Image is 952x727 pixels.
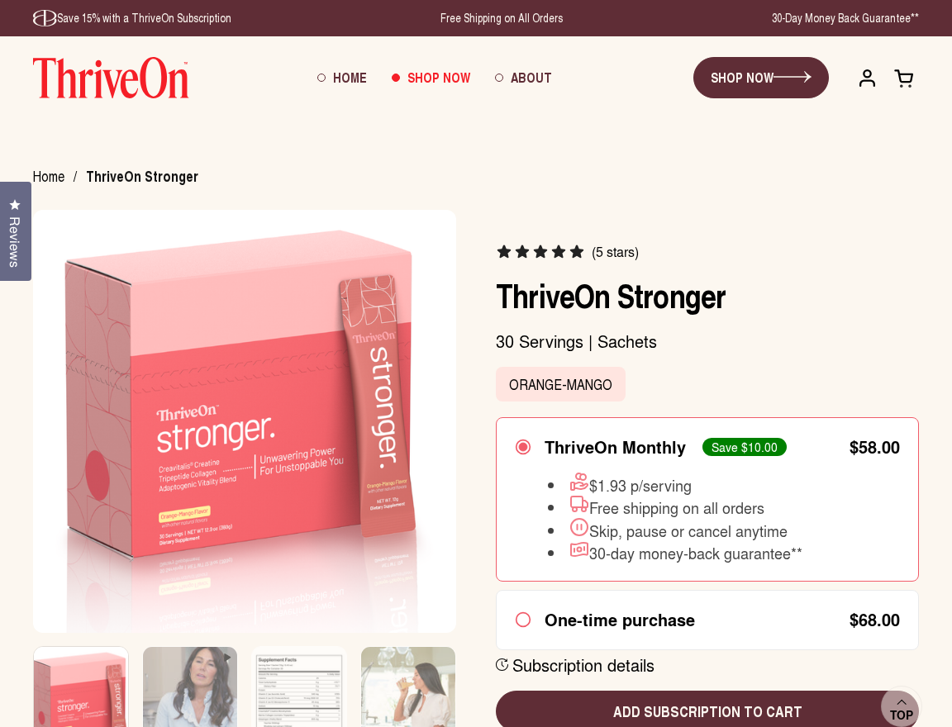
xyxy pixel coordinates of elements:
[305,55,379,100] a: Home
[33,166,64,188] span: Home
[548,517,802,540] li: Skip, pause or cancel anytime
[511,68,552,87] span: About
[483,55,564,100] a: About
[86,169,198,185] span: ThriveOn Stronger
[548,539,802,563] li: 30-day money-back guarantee**
[548,494,802,517] li: Free shipping on all orders
[702,438,787,456] div: Save $10.00
[890,708,913,723] span: Top
[545,437,686,457] div: ThriveOn Monthly
[33,210,456,633] img: Box of ThriveOn Stronger supplement with a pink design on a white background
[4,216,26,268] span: Reviews
[548,472,802,495] li: $1.93 p/serving
[693,57,829,98] a: SHOP NOW
[592,244,639,260] span: (5 stars)
[407,68,470,87] span: Shop Now
[772,10,919,26] p: 30-Day Money Back Guarantee**
[509,701,906,722] span: Add subscription to cart
[74,169,77,185] span: /
[496,330,919,352] p: 30 Servings | Sachets
[333,68,367,87] span: Home
[33,169,215,185] nav: breadcrumbs
[33,10,231,26] p: Save 15% with a ThriveOn Subscription
[512,654,654,676] div: Subscription details
[33,166,64,186] a: Home
[850,439,900,455] div: $58.00
[496,275,919,315] h1: ThriveOn Stronger
[545,610,695,630] div: One-time purchase
[440,10,563,26] p: Free Shipping on All Orders
[496,367,626,402] label: Orange-Mango
[850,611,900,628] div: $68.00
[379,55,483,100] a: Shop Now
